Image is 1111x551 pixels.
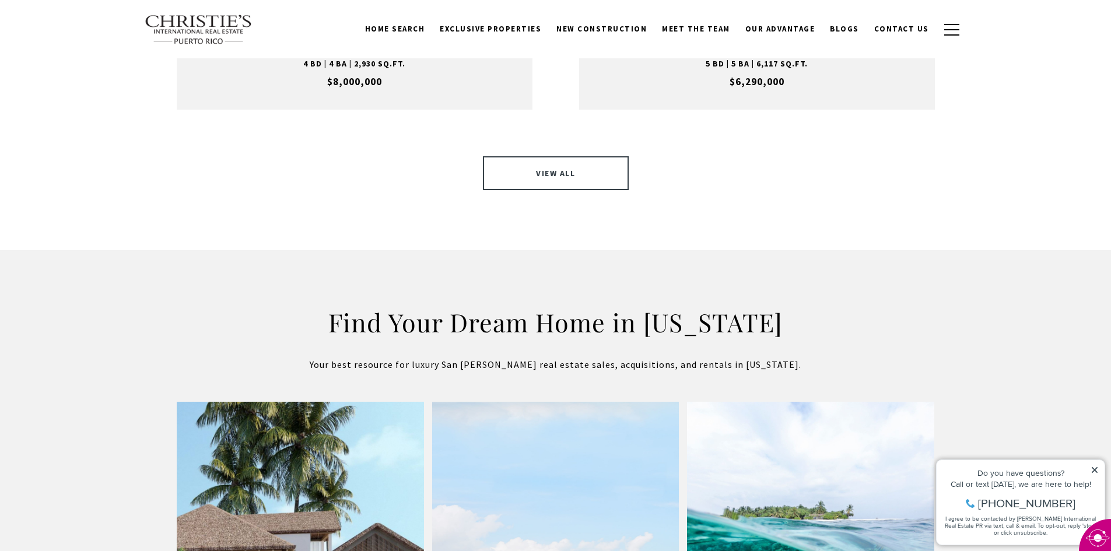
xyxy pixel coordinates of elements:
a: VIEW ALL [483,156,629,190]
span: New Construction [556,24,647,34]
span: Exclusive Properties [440,24,541,34]
a: Exclusive Properties [432,18,549,40]
a: Our Advantage [738,18,823,40]
h2: Find Your Dream Home in [US_STATE] [305,306,807,339]
a: Home Search [358,18,433,40]
div: Call or text [DATE], we are here to help! [12,37,169,45]
a: New Construction [549,18,654,40]
div: Do you have questions? [12,26,169,34]
span: Blogs [830,24,859,34]
a: Meet the Team [654,18,738,40]
span: Contact Us [874,24,929,34]
span: I agree to be contacted by [PERSON_NAME] International Real Estate PR via text, call & email. To ... [15,72,166,94]
span: [PHONE_NUMBER] [48,55,145,66]
button: button [937,13,967,47]
img: Christie's International Real Estate text transparent background [145,15,253,45]
p: Your best resource for luxury San [PERSON_NAME] real estate sales, acquisitions, and rentals in [... [177,357,935,373]
a: Contact Us [867,18,937,40]
span: Our Advantage [745,24,815,34]
a: Blogs [822,18,867,40]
